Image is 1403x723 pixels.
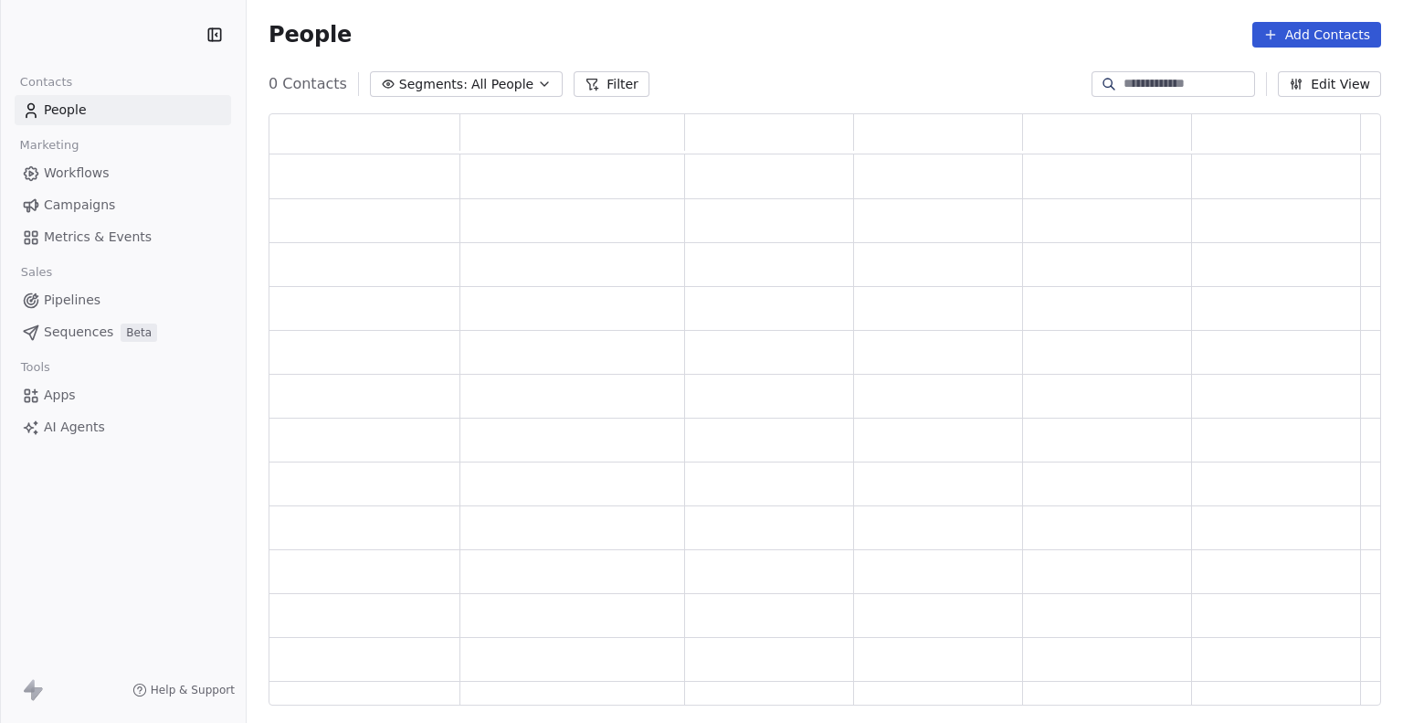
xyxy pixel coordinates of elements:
a: Workflows [15,158,231,188]
span: All People [471,75,533,94]
span: Marketing [12,132,87,159]
span: People [269,21,352,48]
button: Filter [574,71,649,97]
span: Sequences [44,323,113,342]
span: Campaigns [44,196,115,215]
a: Help & Support [132,683,235,697]
span: People [44,101,87,120]
span: Help & Support [151,683,235,697]
span: Contacts [12,69,80,96]
a: Campaigns [15,190,231,220]
a: Pipelines [15,285,231,315]
span: Sales [13,259,60,286]
a: SequencesBeta [15,317,231,347]
span: Metrics & Events [44,228,152,247]
span: Beta [121,324,157,342]
button: Edit View [1278,71,1381,97]
button: Add Contacts [1252,22,1381,48]
span: Tools [13,354,58,381]
a: Metrics & Events [15,222,231,252]
span: Segments: [399,75,468,94]
span: AI Agents [44,418,105,437]
a: Apps [15,380,231,410]
span: Apps [44,386,76,405]
span: Workflows [44,164,110,183]
a: AI Agents [15,412,231,442]
span: 0 Contacts [269,73,347,95]
a: People [15,95,231,125]
span: Pipelines [44,291,100,310]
